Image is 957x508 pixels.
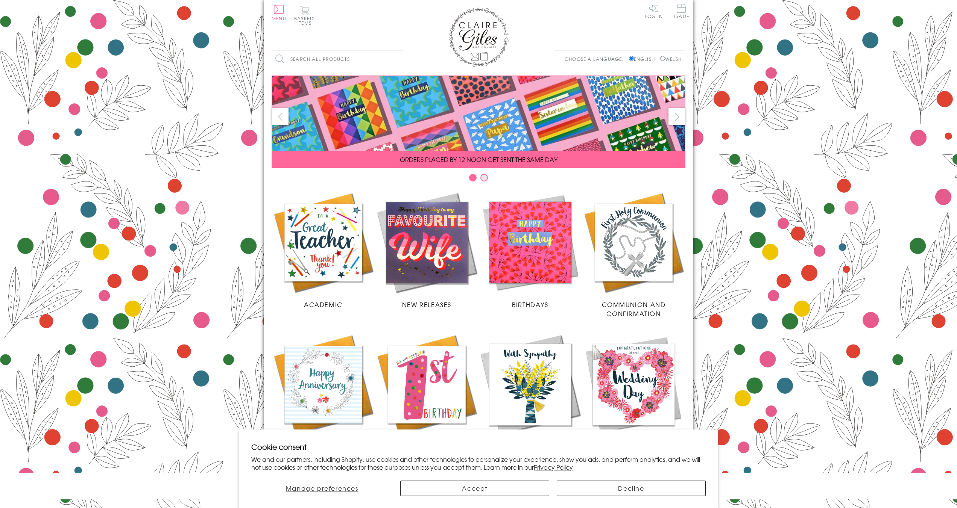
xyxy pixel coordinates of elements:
[402,300,451,309] span: New Releases
[272,333,375,451] a: Anniversary
[565,56,627,62] p: Choose a language:
[582,191,685,318] a: Communion and Confirmation
[400,481,549,496] button: Accept
[286,484,358,493] span: Manage preferences
[298,15,315,26] span: 0 items
[272,174,685,185] div: Carousel Pagination
[251,455,706,471] p: We and our partners, including Shopify, use cookies and other technologies to personalize your ex...
[272,51,403,68] input: Search all products
[396,51,403,68] input: Search
[304,300,343,309] span: Academic
[272,108,289,125] button: prev
[469,174,477,181] button: Carousel Page 1 (Current Slide)
[629,56,659,62] label: English
[251,441,706,452] h2: Cookie consent
[272,15,286,22] span: Menu
[478,191,582,309] a: Birthdays
[602,300,666,318] span: Communion and Confirmation
[251,481,393,496] button: Manage preferences
[582,333,685,451] a: Wedding Occasions
[660,56,682,62] label: Welsh
[448,8,509,67] img: Claire Giles Greetings Cards
[668,108,685,125] button: next
[480,174,488,181] button: Carousel Page 2
[629,56,634,61] input: English
[272,5,286,21] button: Menu
[673,4,689,20] a: Trade
[375,191,478,309] a: New Releases
[272,191,375,309] a: Academic
[294,6,315,25] button: Basket0 items
[557,481,706,496] button: Decline
[660,56,665,61] input: Welsh
[512,300,548,309] span: Birthdays
[534,463,573,472] a: Privacy Policy
[400,155,557,164] span: ORDERS PLACED BY 12 NOON GET SENT THE SAME DAY
[645,4,663,18] a: Log In
[375,333,478,451] a: Age Cards
[478,333,582,451] a: Sympathy
[673,4,689,18] span: Trade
